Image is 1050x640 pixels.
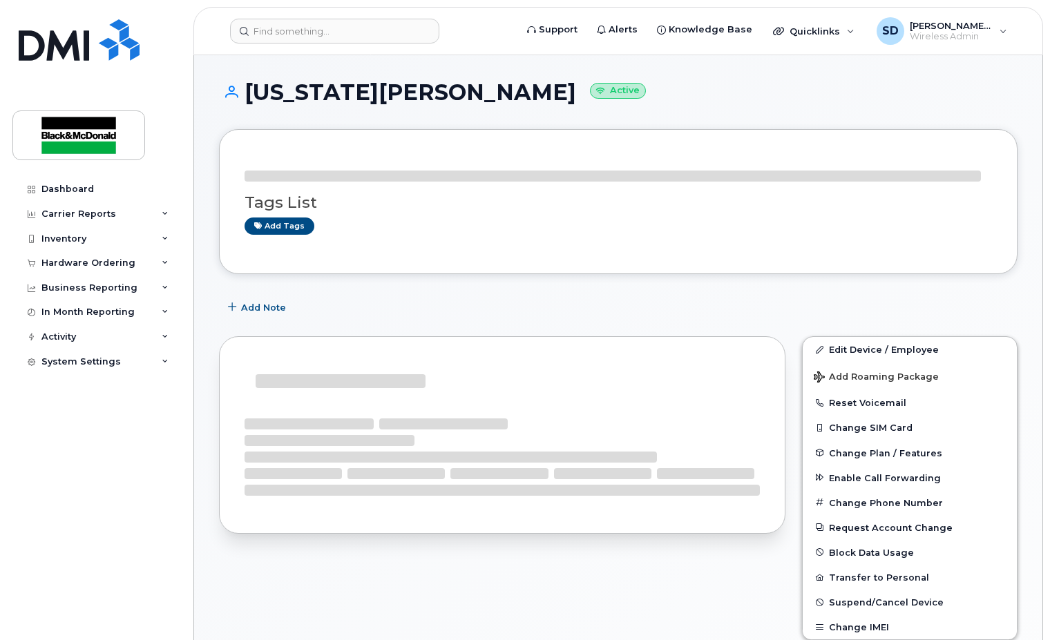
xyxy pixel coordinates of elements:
[829,472,941,483] span: Enable Call Forwarding
[803,515,1017,540] button: Request Account Change
[803,337,1017,362] a: Edit Device / Employee
[245,194,992,211] h3: Tags List
[803,565,1017,590] button: Transfer to Personal
[803,614,1017,639] button: Change IMEI
[803,490,1017,515] button: Change Phone Number
[803,540,1017,565] button: Block Data Usage
[245,217,314,235] a: Add tags
[829,447,942,458] span: Change Plan / Features
[803,362,1017,390] button: Add Roaming Package
[803,440,1017,465] button: Change Plan / Features
[803,390,1017,415] button: Reset Voicemail
[219,295,298,320] button: Add Note
[803,415,1017,440] button: Change SIM Card
[590,83,646,99] small: Active
[829,597,944,608] span: Suspend/Cancel Device
[814,371,939,385] span: Add Roaming Package
[803,465,1017,490] button: Enable Call Forwarding
[219,80,1018,104] h1: [US_STATE][PERSON_NAME]
[241,301,286,314] span: Add Note
[803,590,1017,614] button: Suspend/Cancel Device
